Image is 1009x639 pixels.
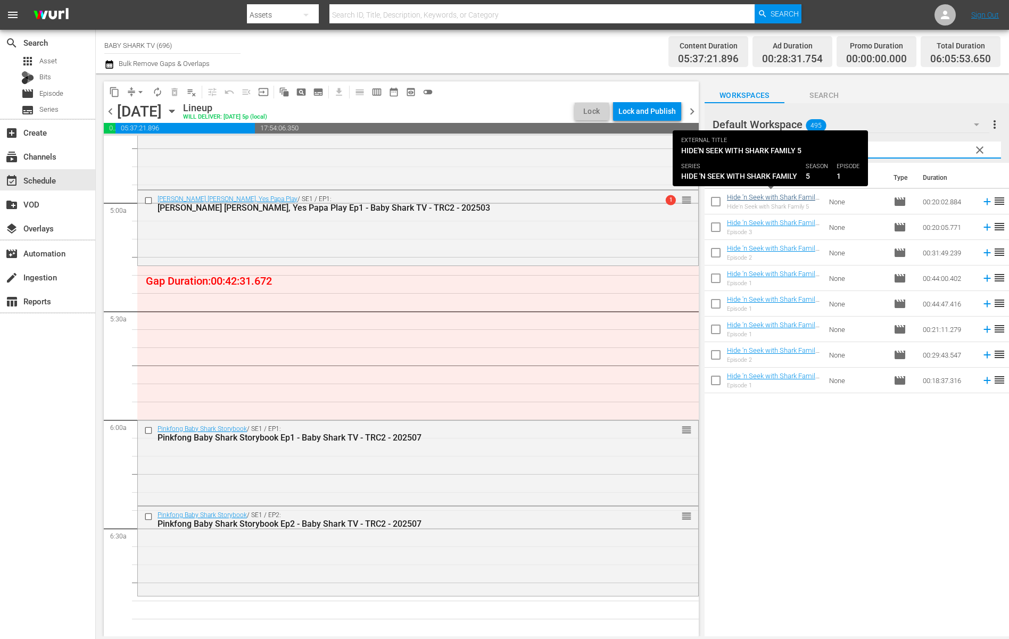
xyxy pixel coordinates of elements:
a: Hide 'n Seek with Shark Family 4 ep2 - Baby Shark TV - TRC2 - 202409 [727,244,820,268]
span: Update Metadata from Key Asset [255,84,272,101]
svg: Add to Schedule [981,221,993,233]
span: menu [6,9,19,21]
span: autorenew_outlined [152,87,163,97]
button: clear [971,141,988,158]
span: 00:28:31.754 [762,53,823,65]
td: None [825,342,889,368]
span: 1 [666,195,676,205]
span: preview_outlined [406,87,416,97]
svg: Add to Schedule [981,272,993,284]
td: None [825,214,889,240]
span: Episode [39,88,63,99]
img: ans4CAIJ8jUAAAAAAAAAAAAAAAAAAAAAAAAgQb4GAAAAAAAAAAAAAAAAAAAAAAAAJMjXAAAAAAAAAAAAAAAAAAAAAAAAgAT5G... [26,3,77,28]
svg: Add to Schedule [981,196,993,208]
a: Hide 'n Seek with Shark Family Ep2 - Baby Shark TV - TRC2 - 202106 [727,346,820,370]
span: chevron_left [104,105,117,118]
span: reorder [993,271,1006,284]
span: Episode [894,195,906,208]
button: reorder [681,424,692,435]
div: Hide'n Seek with Shark Family 5 [727,203,821,210]
div: Pinkfong Baby Shark Storybook Ep1 - Baby Shark TV - TRC2 - 202507 [158,433,639,443]
svg: Add to Schedule [981,298,993,310]
span: Schedule [5,175,18,187]
div: / SE1 / EP1: [158,195,639,213]
div: Promo Duration [846,38,907,53]
span: Asset [21,55,34,68]
span: Channels [5,151,18,163]
td: None [825,265,889,291]
span: more_vert [988,118,1001,131]
span: Series [21,104,34,117]
td: 00:21:11.279 [919,317,977,342]
span: reorder [993,348,1006,361]
span: Episode [894,221,906,234]
th: Type [887,163,916,193]
a: Hide 'n Seek with Shark Family 3 ep1 - Baby Shark TV - TRC2 - 202401 [727,295,820,319]
span: Clear Lineup [183,84,200,101]
th: Ext. ID [823,163,887,193]
svg: Add to Schedule [981,247,993,259]
span: reorder [993,220,1006,233]
span: input [258,87,269,97]
a: [PERSON_NAME] [PERSON_NAME], Yes Papa Play [158,195,297,203]
span: calendar_view_week_outlined [371,87,382,97]
svg: Add to Schedule [981,375,993,386]
span: reorder [681,194,692,206]
td: None [825,291,889,317]
span: content_copy [109,87,120,97]
a: Pinkfong Baby Shark Storybook [158,425,247,433]
div: Episode 1 [727,305,821,312]
a: Hide 'n Seek with Shark Family 5 - Baby Shark TV - TRC2 - 202507 [727,193,820,217]
div: Episode 3 [727,229,821,236]
span: reorder [993,374,1006,386]
td: 00:44:47.416 [919,291,977,317]
svg: Add to Schedule [981,349,993,361]
span: Search [784,89,864,102]
span: Ingestion [5,271,18,284]
span: Lock [579,106,605,117]
button: reorder [681,510,692,521]
span: Episode [894,297,906,310]
td: 00:44:00.402 [919,265,977,291]
span: Create Search Block [293,84,310,101]
td: None [825,368,889,393]
span: reorder [993,246,1006,259]
span: reorder [993,322,1006,335]
span: reorder [681,424,692,436]
div: / SE1 / EP1: [158,425,639,443]
td: 00:29:43.547 [919,342,977,368]
div: Episode 1 [727,280,821,287]
span: Remove Gaps & Overlaps [123,84,149,101]
a: Hide 'n Seek with Shark Family 2 ep1 - Baby Shark TV - TRC2 - 202206 [727,321,820,345]
a: Sign Out [971,11,999,19]
a: Hide 'n Seek with Shark Family 4 Ep3 - Baby Shark TV - TRC2 - 202501 [727,219,820,243]
span: arrow_drop_down [135,87,146,97]
span: Episode [894,246,906,259]
span: date_range_outlined [388,87,399,97]
span: 00:28:31.754 [104,123,115,134]
th: Duration [916,163,980,193]
span: Customize Events [200,81,221,102]
button: Search [755,4,801,23]
span: Workspaces [705,89,784,102]
a: Hide 'n Seek with Shark Family 4 ep1 - Baby Shark TV - TRC2 - 202402 [727,270,820,294]
div: Episode 1 [727,382,821,389]
td: 00:31:49.239 [919,240,977,265]
span: 495 [806,114,826,137]
div: [DATE] [117,103,162,120]
span: reorder [993,297,1006,310]
span: Series [39,104,59,115]
span: Automation [5,247,18,260]
span: chevron_right [685,105,699,118]
span: 05:37:21.896 [678,53,739,65]
a: Hide 'n Seek with Shark Family Ep1 - Baby Shark TV - TRC2 - 202106 [727,372,820,396]
span: reorder [993,195,1006,208]
span: subtitles_outlined [313,87,324,97]
div: Lineup [183,102,267,114]
a: Pinkfong Baby Shark Storybook [158,511,247,519]
span: 05:37:21.896 [115,123,255,134]
span: Fill episodes with ad slates [238,84,255,101]
span: View Backup [402,84,419,101]
span: auto_awesome_motion_outlined [279,87,290,97]
span: Reports [5,295,18,308]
